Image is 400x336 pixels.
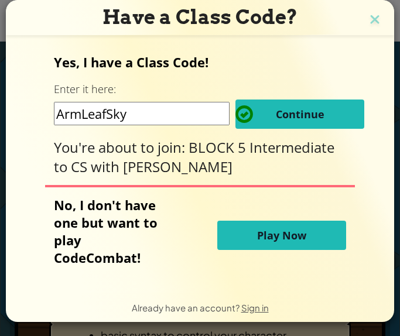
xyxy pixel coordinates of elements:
[276,107,324,121] span: Continue
[367,12,382,29] img: close icon
[54,138,189,157] span: You're about to join:
[54,82,116,97] label: Enter it here:
[123,157,233,176] span: [PERSON_NAME]
[235,100,364,129] button: Continue
[257,228,306,242] span: Play Now
[102,5,298,29] span: Have a Class Code?
[241,302,269,313] a: Sign in
[54,53,346,71] p: Yes, I have a Class Code!
[54,196,158,266] p: No, I don't have one but want to play CodeCombat!
[54,138,334,176] span: BLOCK 5 Intermediate to CS
[91,157,123,176] span: with
[217,221,346,250] button: Play Now
[132,302,241,313] span: Already have an account?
